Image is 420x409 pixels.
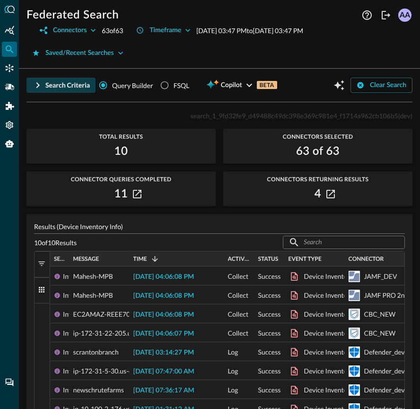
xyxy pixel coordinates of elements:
[114,144,128,159] h2: 10
[73,305,134,324] span: EC2AMAZ-REEE70T
[228,362,238,381] span: Log
[258,343,281,362] span: Success
[364,286,409,305] div: JAMF PRO 2nd
[73,362,198,381] span: ip-172-31-5-30.us-east-2.compute.internal
[54,256,66,262] span: Severity
[34,23,102,38] button: Connectors
[349,290,360,301] svg: JAMF Pro
[349,347,360,358] svg: Microsoft Defender for Endpoint
[63,362,103,381] div: Informational
[2,117,17,133] div: Settings
[26,8,119,23] h1: Federated Search
[349,256,384,262] span: Connector
[364,324,396,343] div: CBC_NEW
[258,267,281,286] span: Success
[45,47,114,59] div: Saved/Recent Searches
[133,387,194,394] span: [DATE] 07:36:17 AM
[174,80,190,90] div: FSQL
[315,187,321,202] h2: 4
[73,343,119,362] span: scrantonbranch
[370,80,406,91] div: Clear Search
[133,293,194,299] span: [DATE] 04:06:08 PM
[133,368,194,375] span: [DATE] 07:47:00 AM
[398,9,411,22] div: AA
[364,362,405,381] div: Defender_dev
[258,362,281,381] span: Success
[73,286,113,305] span: Mahesh-MPB
[26,78,96,93] button: Search Criteria
[304,362,367,381] div: Device Inventory Info
[228,324,249,343] span: Collect
[258,305,281,324] span: Success
[304,286,367,305] div: Device Inventory Info
[304,343,367,362] div: Device Inventory Info
[2,375,17,390] div: Chat
[26,176,216,183] span: Connector Queries Completed
[112,80,153,90] span: Query Builder
[289,256,322,262] span: Event Type
[26,133,216,140] span: Total Results
[349,309,360,320] svg: Carbon Black Cloud
[398,112,412,120] span: (dev)
[364,305,396,324] div: CBC_NEW
[133,274,194,280] span: [DATE] 04:06:08 PM
[133,349,194,356] span: [DATE] 03:14:27 PM
[63,324,103,343] div: Informational
[223,176,412,183] span: Connectors Returning Results
[349,328,360,339] svg: Carbon Black Cloud
[349,384,360,396] svg: Microsoft Defender for Endpoint
[364,381,405,400] div: Defender_dev
[228,343,238,362] span: Log
[2,80,17,95] div: Pipelines
[304,305,367,324] div: Device Inventory Info
[258,381,281,400] span: Success
[2,61,17,76] div: Connectors
[34,238,77,248] p: 10 of 10 Results
[228,256,251,262] span: Activity
[332,78,347,93] button: Open Query Copilot
[304,381,367,400] div: Device Inventory Info
[228,267,249,286] span: Collect
[149,25,181,36] div: Timeframe
[258,324,281,343] span: Success
[53,25,87,36] div: Connectors
[73,324,206,343] span: ip-172-31-22-205.us-east-2.compute.internal
[350,78,412,93] button: Clear Search
[304,233,383,251] input: Search
[102,26,123,36] p: 63 of 63
[73,267,113,286] span: Mahesh-MPB
[304,267,367,286] div: Device Inventory Info
[63,381,103,400] div: Informational
[131,23,196,38] button: Timeframe
[191,112,398,120] span: search_1_9fd32fe9_d49488c49dc398e369c981e4_f1714a962cb106b5
[201,78,282,93] button: CopilotBETA
[364,343,405,362] div: Defender_dev
[296,144,340,159] h2: 63 of 63
[63,305,103,324] div: Informational
[133,256,147,262] span: Time
[196,26,303,36] p: [DATE] 03:47 PM to [DATE] 03:47 PM
[63,286,103,305] div: Informational
[221,80,242,91] span: Copilot
[26,45,129,61] button: Saved/Recent Searches
[258,256,279,262] span: Status
[378,8,394,23] button: Logout
[258,286,281,305] span: Success
[359,8,375,23] button: Help
[2,23,17,38] div: Summary Insights
[228,286,249,305] span: Collect
[73,381,124,400] span: newschrutefarms
[73,256,99,262] span: Message
[34,222,405,231] p: Results (Device Inventory Info)
[257,81,277,89] p: BETA
[2,42,17,57] div: Federated Search
[133,311,194,318] span: [DATE] 04:06:08 PM
[2,136,17,151] div: Query Agent
[304,324,367,343] div: Device Inventory Info
[349,271,360,282] svg: JAMF Pro
[63,267,103,286] div: Informational
[133,330,194,337] span: [DATE] 04:06:07 PM
[223,133,412,140] span: Connectors Selected
[2,98,17,114] div: Addons
[364,267,397,286] div: JAMF_DEV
